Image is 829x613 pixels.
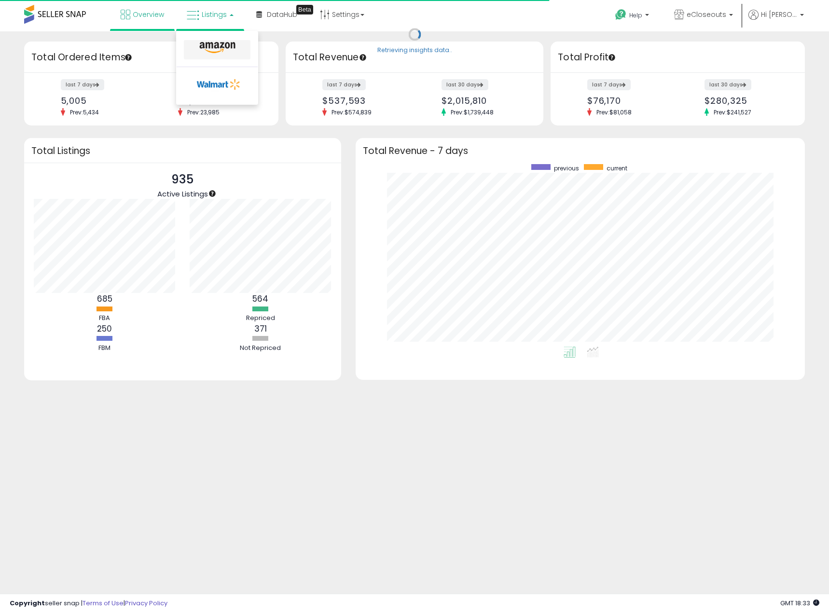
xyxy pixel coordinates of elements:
[296,5,313,14] div: Tooltip anchor
[592,108,636,116] span: Prev: $81,058
[748,10,804,31] a: Hi [PERSON_NAME]
[97,293,112,305] b: 685
[322,79,366,90] label: last 7 days
[761,10,797,19] span: Hi [PERSON_NAME]
[31,51,271,64] h3: Total Ordered Items
[133,10,164,19] span: Overview
[629,11,642,19] span: Help
[446,108,498,116] span: Prev: $1,739,448
[709,108,756,116] span: Prev: $241,527
[608,1,659,31] a: Help
[157,170,208,189] p: 935
[687,10,726,19] span: eCloseouts
[76,314,134,323] div: FBA
[608,53,616,62] div: Tooltip anchor
[442,96,526,106] div: $2,015,810
[359,53,367,62] div: Tooltip anchor
[705,79,751,90] label: last 30 days
[607,164,627,172] span: current
[97,323,112,334] b: 250
[705,96,788,106] div: $280,325
[322,96,407,106] div: $537,593
[442,79,488,90] label: last 30 days
[232,314,290,323] div: Repriced
[558,51,798,64] h3: Total Profit
[202,10,227,19] span: Listings
[178,96,262,106] div: 20,444
[327,108,376,116] span: Prev: $574,839
[232,344,290,353] div: Not Repriced
[377,46,452,55] div: Retrieving insights data..
[615,9,627,21] i: Get Help
[587,96,671,106] div: $76,170
[124,53,133,62] div: Tooltip anchor
[31,147,334,154] h3: Total Listings
[293,51,536,64] h3: Total Revenue
[554,164,579,172] span: previous
[65,108,104,116] span: Prev: 5,434
[363,147,798,154] h3: Total Revenue - 7 days
[61,79,104,90] label: last 7 days
[252,293,268,305] b: 564
[254,323,267,334] b: 371
[76,344,134,353] div: FBM
[208,189,217,198] div: Tooltip anchor
[157,189,208,199] span: Active Listings
[267,10,297,19] span: DataHub
[182,108,224,116] span: Prev: 23,985
[61,96,144,106] div: 5,005
[587,79,631,90] label: last 7 days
